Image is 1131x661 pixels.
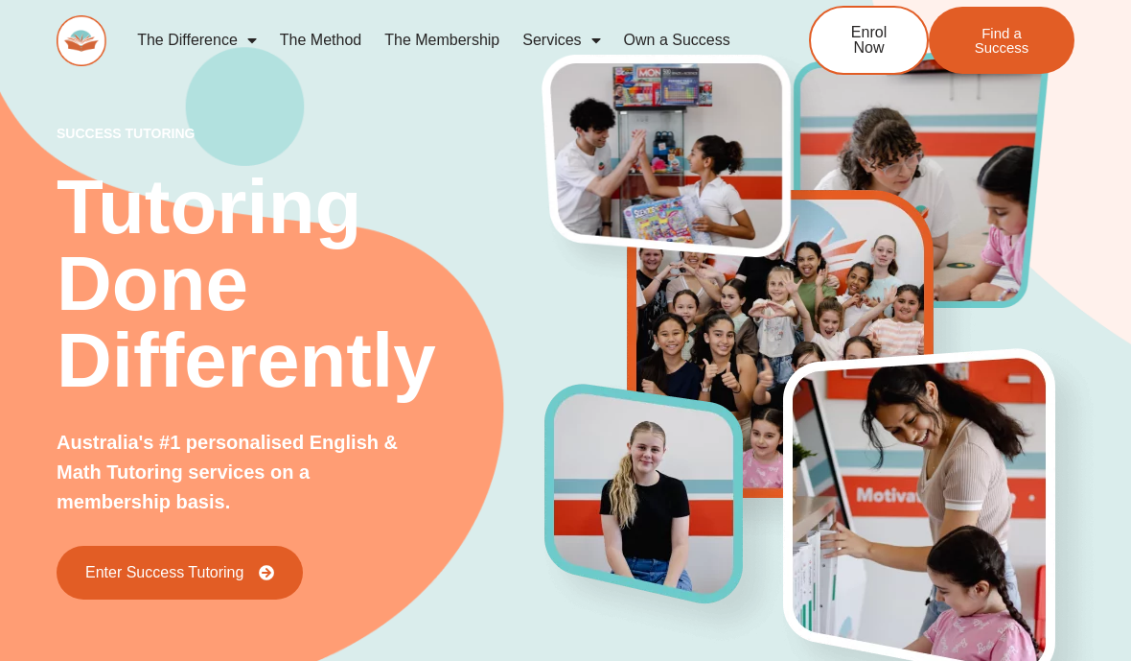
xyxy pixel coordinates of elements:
a: Services [511,18,612,62]
a: The Method [268,18,373,62]
span: Enter Success Tutoring [85,565,243,580]
p: success tutoring [57,127,545,140]
h2: Tutoring Done Differently [57,169,545,399]
a: Own a Success [612,18,742,62]
a: Enrol Now [809,6,929,75]
p: Australia's #1 personalised English & Math Tutoring services on a membership basis. [57,428,413,517]
a: Enter Success Tutoring [57,546,303,600]
a: The Membership [373,18,511,62]
nav: Menu [126,18,750,62]
span: Enrol Now [840,25,898,56]
a: The Difference [126,18,268,62]
span: Find a Success [958,26,1046,55]
a: Find a Success [929,7,1074,74]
